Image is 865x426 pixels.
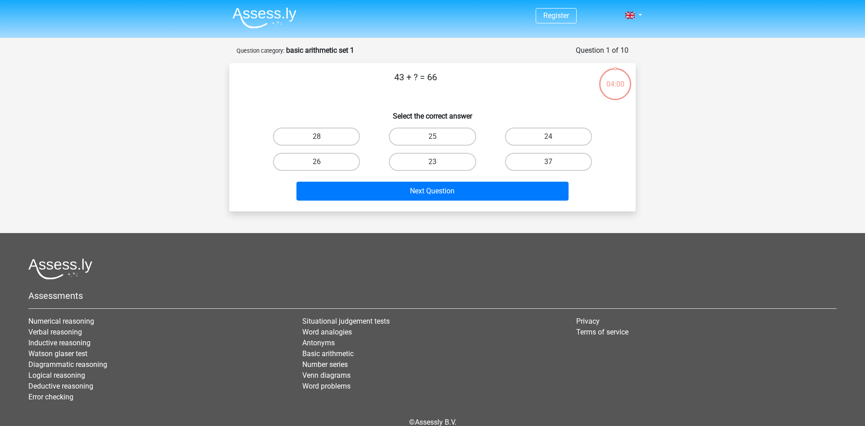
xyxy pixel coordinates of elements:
label: 24 [505,128,592,146]
label: 37 [505,153,592,171]
h6: Select the correct answer [244,105,621,120]
strong: basic arithmetic set 1 [286,46,354,55]
div: 04:00 [598,67,632,90]
a: Watson glaser test [28,349,87,358]
a: Deductive reasoning [28,382,93,390]
button: Next Question [296,182,569,201]
p: 43 + ? = 66 [244,70,587,97]
a: Numerical reasoning [28,317,94,325]
img: Assessly logo [28,258,92,279]
a: Basic arithmetic [302,349,354,358]
a: Terms of service [576,328,628,336]
label: 25 [389,128,476,146]
a: Word problems [302,382,351,390]
a: Number series [302,360,348,369]
h5: Assessments [28,290,837,301]
a: Venn diagrams [302,371,351,380]
a: Antonyms [302,339,335,347]
label: 26 [273,153,360,171]
div: Question 1 of 10 [576,45,628,56]
a: Diagrammatic reasoning [28,360,107,369]
img: Assessly [232,7,296,28]
a: Verbal reasoning [28,328,82,336]
small: Question category: [237,47,284,54]
a: Situational judgement tests [302,317,390,325]
a: Logical reasoning [28,371,85,380]
a: Inductive reasoning [28,339,91,347]
a: Register [543,11,569,20]
a: Privacy [576,317,600,325]
a: Word analogies [302,328,352,336]
a: Error checking [28,393,73,401]
label: 23 [389,153,476,171]
label: 28 [273,128,360,146]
